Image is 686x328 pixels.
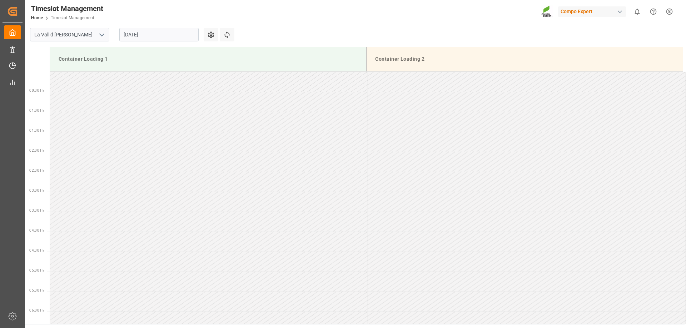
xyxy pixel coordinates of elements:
button: Help Center [645,4,661,20]
div: Timeslot Management [31,3,103,14]
span: 01:30 Hr [29,128,44,132]
span: 00:30 Hr [29,89,44,92]
span: 02:00 Hr [29,148,44,152]
span: 04:00 Hr [29,228,44,232]
button: show 0 new notifications [629,4,645,20]
span: 01:00 Hr [29,109,44,112]
input: DD.MM.YYYY [119,28,199,41]
span: 05:30 Hr [29,288,44,292]
span: 04:30 Hr [29,248,44,252]
span: 06:00 Hr [29,308,44,312]
input: Type to search/select [30,28,109,41]
span: 02:30 Hr [29,168,44,172]
span: 03:30 Hr [29,208,44,212]
div: Container Loading 2 [372,52,677,66]
button: Compo Expert [558,5,629,18]
div: Container Loading 1 [56,52,361,66]
span: 05:00 Hr [29,268,44,272]
img: Screenshot%202023-09-29%20at%2010.02.21.png_1712312052.png [541,5,553,18]
button: open menu [96,29,107,40]
div: Compo Expert [558,6,626,17]
a: Home [31,15,43,20]
span: 03:00 Hr [29,188,44,192]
